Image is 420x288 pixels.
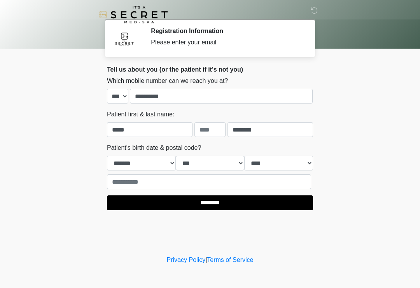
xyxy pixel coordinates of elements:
[151,27,301,35] h2: Registration Information
[107,66,313,73] h2: Tell us about you (or the patient if it's not you)
[167,256,206,263] a: Privacy Policy
[151,38,301,47] div: Please enter your email
[107,110,174,119] label: Patient first & last name:
[99,6,168,23] img: It's A Secret Med Spa Logo
[113,27,136,51] img: Agent Avatar
[207,256,253,263] a: Terms of Service
[205,256,207,263] a: |
[107,76,228,86] label: Which mobile number can we reach you at?
[107,143,201,153] label: Patient's birth date & postal code?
